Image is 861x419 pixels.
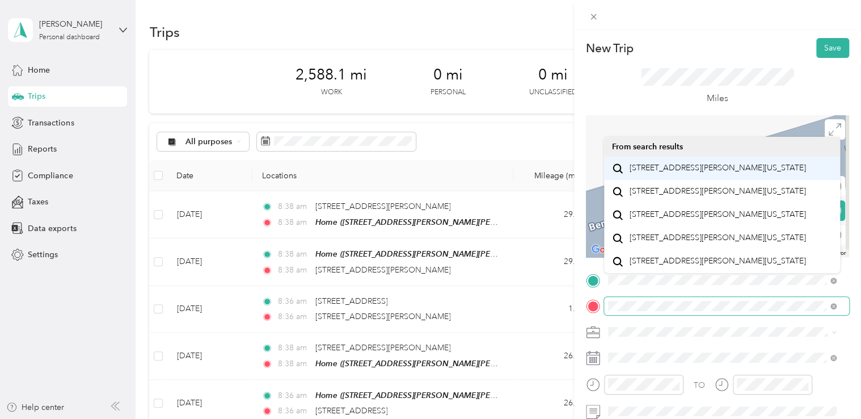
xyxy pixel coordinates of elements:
a: Open this area in Google Maps (opens a new window) [589,242,626,257]
p: Miles [707,91,728,106]
p: New Trip [586,40,634,56]
span: [STREET_ADDRESS][PERSON_NAME][US_STATE] [629,233,805,243]
button: Save [816,38,849,58]
iframe: Everlance-gr Chat Button Frame [797,355,861,419]
span: [STREET_ADDRESS][PERSON_NAME][US_STATE] [629,256,805,266]
span: [STREET_ADDRESS][PERSON_NAME][US_STATE] [629,209,805,220]
span: [STREET_ADDRESS][PERSON_NAME][US_STATE] [629,186,805,196]
span: From search results [612,142,683,152]
img: Google [589,242,626,257]
div: TO [694,379,705,391]
span: [STREET_ADDRESS][PERSON_NAME][US_STATE] [629,163,805,173]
